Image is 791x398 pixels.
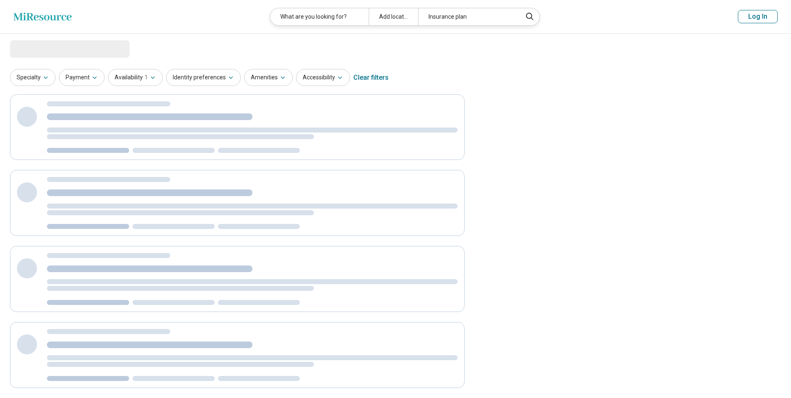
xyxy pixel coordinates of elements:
[296,69,350,86] button: Accessibility
[418,8,517,25] div: Insurance plan
[59,69,105,86] button: Payment
[244,69,293,86] button: Amenities
[10,69,56,86] button: Specialty
[353,68,389,88] div: Clear filters
[108,69,163,86] button: Availability1
[166,69,241,86] button: Identity preferences
[270,8,369,25] div: What are you looking for?
[738,10,778,23] button: Log In
[144,73,148,82] span: 1
[10,40,80,57] span: Loading...
[369,8,418,25] div: Add location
